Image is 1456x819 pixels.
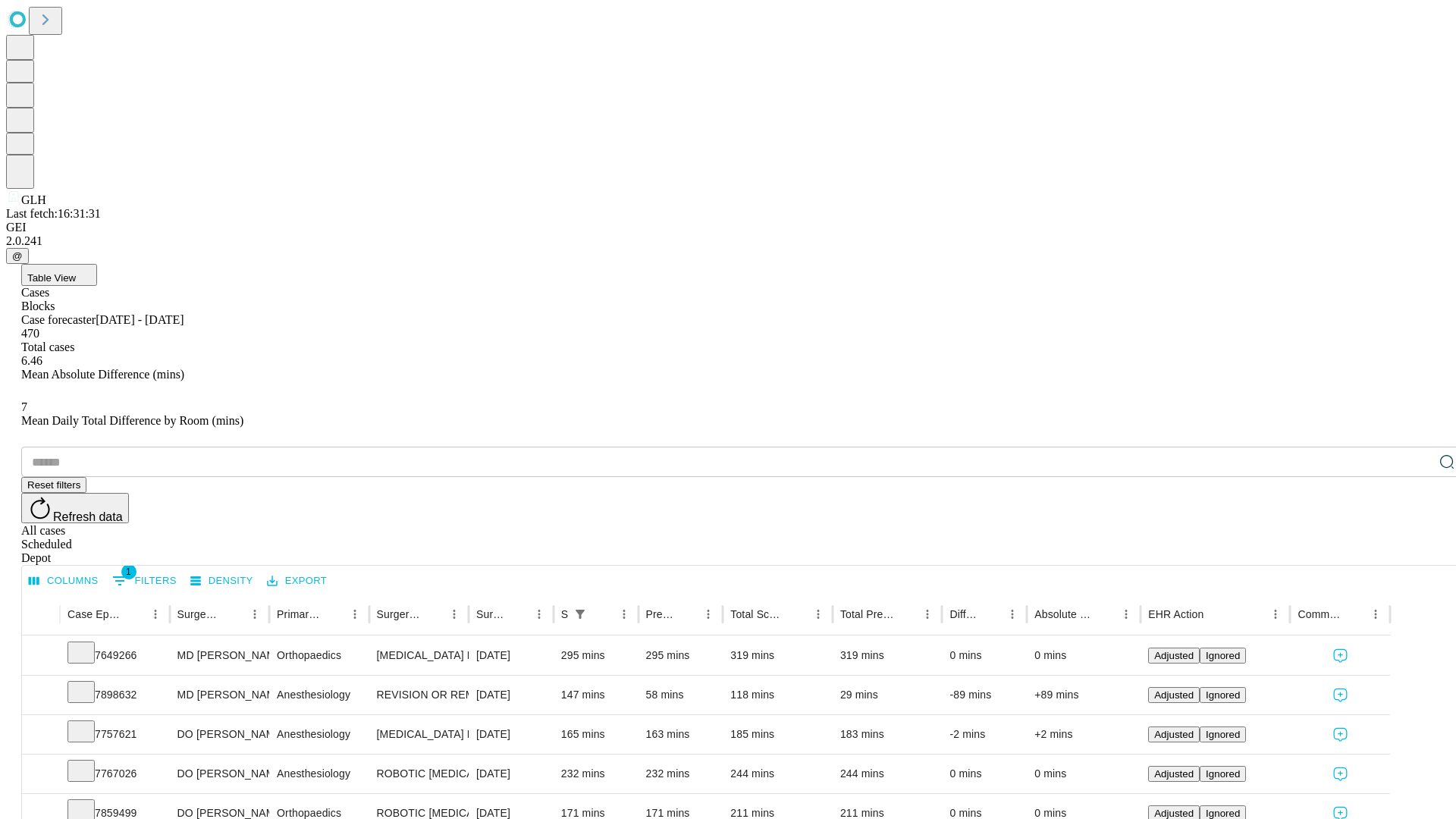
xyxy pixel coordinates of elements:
[1148,648,1200,664] button: Adjusted
[949,755,1019,793] div: 0 mins
[21,327,39,340] span: 470
[1002,604,1023,625] button: Menu
[730,755,825,793] div: 244 mins
[730,608,785,620] div: Total Scheduled Duration
[570,604,591,625] button: Show filters
[244,604,265,625] button: Menu
[21,313,96,326] span: Case forecaster
[422,604,444,625] button: Sort
[21,414,243,427] span: Mean Daily Total Difference by Room (mins)
[840,676,935,714] div: 29 mins
[949,608,979,620] div: Difference
[840,608,895,620] div: Total Predicted Duration
[1206,650,1240,661] span: Ignored
[108,569,180,593] button: Show filters
[21,340,74,353] span: Total cases
[1154,650,1194,661] span: Adjusted
[646,636,716,675] div: 295 mins
[1206,768,1240,780] span: Ignored
[561,636,631,675] div: 295 mins
[917,604,938,625] button: Menu
[21,193,46,206] span: GLH
[21,368,184,381] span: Mean Absolute Difference (mins)
[277,755,361,793] div: Anesthesiology
[21,264,97,286] button: Table View
[67,608,122,620] div: Case Epic Id
[277,608,321,620] div: Primary Service
[187,570,257,593] button: Density
[507,604,529,625] button: Sort
[177,636,262,675] div: MD [PERSON_NAME] [PERSON_NAME] Md
[377,755,461,793] div: ROBOTIC [MEDICAL_DATA] KNEE TOTAL
[1154,808,1194,819] span: Adjusted
[377,636,461,675] div: [MEDICAL_DATA] POSTERIOR CERVICAL RECONSTRUCTION POST ELEMENTS
[646,715,716,754] div: 163 mins
[21,400,27,413] span: 7
[1034,636,1133,675] div: 0 mins
[377,608,421,620] div: Surgery Name
[808,604,829,625] button: Menu
[1148,687,1200,703] button: Adjusted
[124,604,145,625] button: Sort
[1200,726,1246,742] button: Ignored
[21,493,129,523] button: Refresh data
[529,604,550,625] button: Menu
[646,676,716,714] div: 58 mins
[1154,768,1194,780] span: Adjusted
[53,510,123,523] span: Refresh data
[12,250,23,262] span: @
[646,608,676,620] div: Predicted In Room Duration
[561,755,631,793] div: 232 mins
[476,676,546,714] div: [DATE]
[177,755,262,793] div: DO [PERSON_NAME] [PERSON_NAME] Do
[1154,729,1194,740] span: Adjusted
[323,604,344,625] button: Sort
[177,715,262,754] div: DO [PERSON_NAME] [PERSON_NAME] Do
[896,604,917,625] button: Sort
[476,755,546,793] div: [DATE]
[949,715,1019,754] div: -2 mins
[1200,648,1246,664] button: Ignored
[444,604,465,625] button: Menu
[592,604,613,625] button: Sort
[476,715,546,754] div: [DATE]
[30,682,52,709] button: Expand
[1094,604,1116,625] button: Sort
[561,608,568,620] div: Scheduled In Room Duration
[646,755,716,793] div: 232 mins
[6,248,29,264] button: @
[476,636,546,675] div: [DATE]
[277,676,361,714] div: Anesthesiology
[6,234,1450,248] div: 2.0.241
[1298,608,1341,620] div: Comments
[981,604,1002,625] button: Sort
[6,207,101,220] span: Last fetch: 16:31:31
[1034,676,1133,714] div: +89 mins
[840,715,935,754] div: 183 mins
[177,608,221,620] div: Surgeon Name
[67,755,162,793] div: 7767026
[145,604,166,625] button: Menu
[67,636,162,675] div: 7649266
[840,636,935,675] div: 319 mins
[730,636,825,675] div: 319 mins
[1344,604,1365,625] button: Sort
[263,570,331,593] button: Export
[1265,604,1286,625] button: Menu
[1116,604,1137,625] button: Menu
[730,715,825,754] div: 185 mins
[1034,608,1093,620] div: Absolute Difference
[277,715,361,754] div: Anesthesiology
[25,570,102,593] button: Select columns
[561,715,631,754] div: 165 mins
[1200,766,1246,782] button: Ignored
[1034,715,1133,754] div: +2 mins
[30,722,52,748] button: Expand
[21,354,42,367] span: 6.46
[377,715,461,754] div: [MEDICAL_DATA] KNEE TOTAL
[1148,726,1200,742] button: Adjusted
[1206,808,1240,819] span: Ignored
[377,676,461,714] div: REVISION OR REMOVAL IMPLANTED SPINAL NEUROSTIMULATOR
[344,604,366,625] button: Menu
[96,313,184,326] span: [DATE] - [DATE]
